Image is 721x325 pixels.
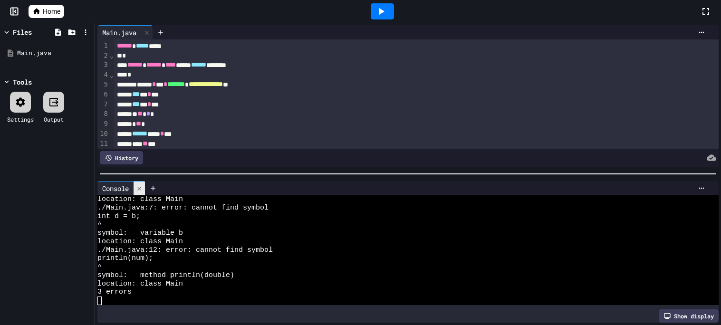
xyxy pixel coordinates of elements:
a: Home [29,5,64,18]
div: Settings [7,115,34,124]
span: println(num); [97,254,153,263]
span: location: class Main [97,195,183,204]
div: 3 [97,60,109,70]
div: 1 [97,41,109,51]
span: symbol: variable b [97,229,183,238]
div: Main.java [97,28,141,38]
span: ./Main.java:12: error: cannot find symbol [97,246,273,255]
span: location: class Main [97,280,183,288]
span: Home [43,7,60,16]
div: Files [13,27,32,37]
div: 4 [97,70,109,80]
div: 7 [97,100,109,110]
span: Fold line [109,71,114,79]
div: Show display [659,309,719,323]
div: Tools [13,77,32,87]
span: Fold line [109,52,114,59]
span: location: class Main [97,238,183,246]
span: ^ [97,220,102,229]
span: ./Main.java:7: error: cannot find symbol [97,204,269,212]
span: 3 errors [97,288,132,296]
span: ^ [97,263,102,271]
div: Console [97,181,145,195]
div: 10 [97,129,109,139]
div: 8 [97,109,109,119]
div: 6 [97,90,109,100]
div: Main.java [17,48,91,58]
div: 9 [97,119,109,129]
span: symbol: method println(double) [97,271,234,280]
div: Output [44,115,64,124]
div: Console [97,183,134,193]
div: 11 [97,139,109,149]
div: 5 [97,80,109,90]
div: Main.java [97,25,153,39]
span: int d = b; [97,212,140,221]
div: History [100,151,143,164]
div: 2 [97,51,109,61]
